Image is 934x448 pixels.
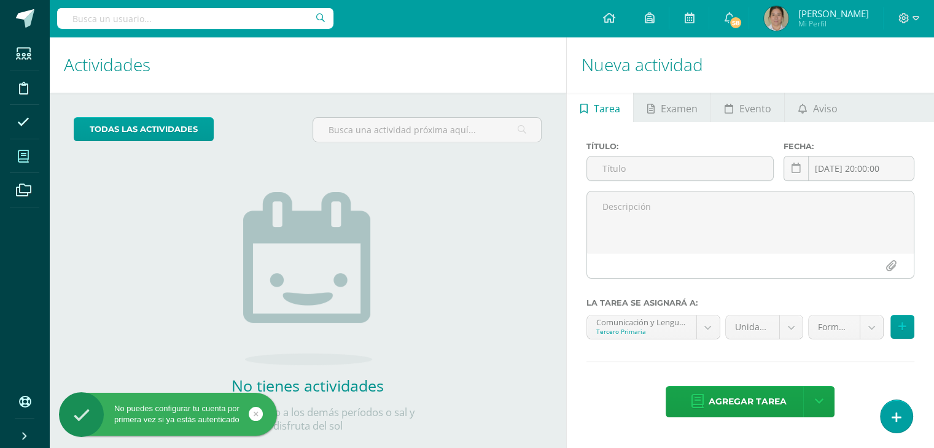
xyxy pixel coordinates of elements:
label: La tarea se asignará a: [586,298,914,307]
img: 733f736273fa855df81441fb3484c825.png [764,6,788,31]
span: Unidad 4 [735,315,771,339]
span: Tarea [594,94,620,123]
label: Fecha: [784,142,914,151]
h1: Actividades [64,37,551,93]
a: Examen [634,93,710,122]
span: Agregar tarea [708,387,786,417]
div: No puedes configurar tu cuenta por primera vez si ya estás autenticado [59,403,277,425]
span: [PERSON_NAME] [798,7,868,20]
a: Evento [711,93,784,122]
input: Busca un usuario... [57,8,333,29]
a: Formativo (80.0%) [809,315,883,339]
a: todas las Actividades [74,117,214,141]
a: Unidad 4 [726,315,803,339]
p: Échale un vistazo a los demás períodos o sal y disfruta del sol [185,406,430,433]
span: Mi Perfil [798,18,868,29]
div: Comunicación y Lenguaje L3 Inglés 'A' [596,315,687,327]
span: 58 [729,16,742,29]
span: Aviso [813,94,838,123]
input: Título [587,156,773,180]
span: Evento [739,94,771,123]
span: Examen [661,94,698,123]
input: Busca una actividad próxima aquí... [313,118,541,142]
label: Título: [586,142,774,151]
input: Fecha de entrega [784,156,914,180]
a: Tarea [567,93,633,122]
h1: Nueva actividad [582,37,919,93]
a: Aviso [785,93,850,122]
img: no_activities.png [243,192,372,365]
a: Comunicación y Lenguaje L3 Inglés 'A'Tercero Primaria [587,315,720,339]
div: Tercero Primaria [596,327,687,336]
h2: No tienes actividades [185,375,430,396]
span: Formativo (80.0%) [818,315,850,339]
